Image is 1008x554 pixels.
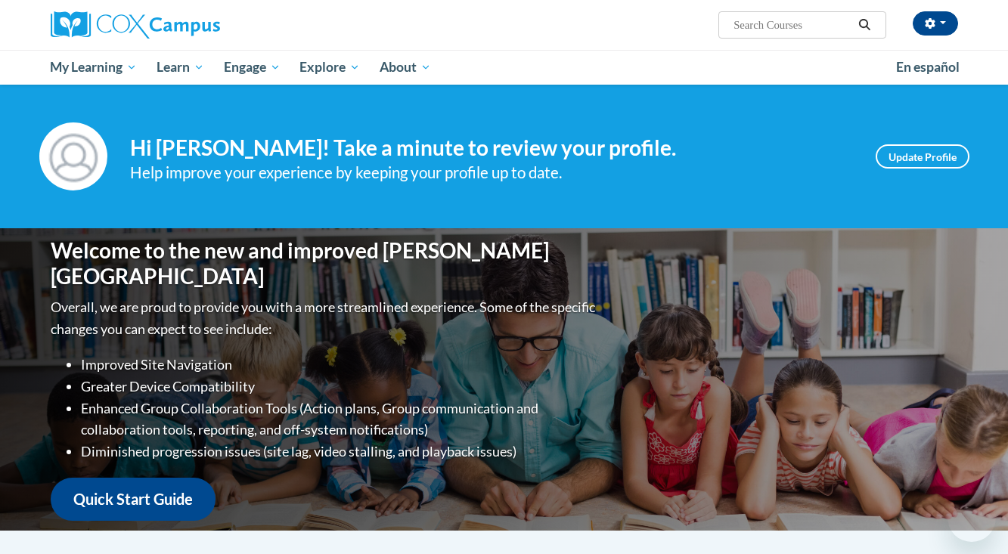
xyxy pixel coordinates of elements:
[81,376,599,398] li: Greater Device Compatibility
[732,16,853,34] input: Search Courses
[81,441,599,463] li: Diminished progression issues (site lag, video stalling, and playback issues)
[896,59,960,75] span: En español
[876,144,969,169] a: Update Profile
[41,50,147,85] a: My Learning
[50,58,137,76] span: My Learning
[948,494,996,542] iframe: Button to launch messaging window
[51,11,338,39] a: Cox Campus
[853,16,876,34] button: Search
[380,58,431,76] span: About
[224,58,281,76] span: Engage
[51,238,599,289] h1: Welcome to the new and improved [PERSON_NAME][GEOGRAPHIC_DATA]
[39,122,107,190] img: Profile Image
[913,11,958,36] button: Account Settings
[81,354,599,376] li: Improved Site Navigation
[81,398,599,441] li: Enhanced Group Collaboration Tools (Action plans, Group communication and collaboration tools, re...
[51,296,599,340] p: Overall, we are proud to provide you with a more streamlined experience. Some of the specific cha...
[51,478,216,521] a: Quick Start Guide
[130,135,853,161] h4: Hi [PERSON_NAME]! Take a minute to review your profile.
[299,58,360,76] span: Explore
[147,50,214,85] a: Learn
[28,50,981,85] div: Main menu
[290,50,370,85] a: Explore
[51,11,220,39] img: Cox Campus
[214,50,290,85] a: Engage
[886,51,969,83] a: En español
[370,50,441,85] a: About
[157,58,204,76] span: Learn
[130,160,853,185] div: Help improve your experience by keeping your profile up to date.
